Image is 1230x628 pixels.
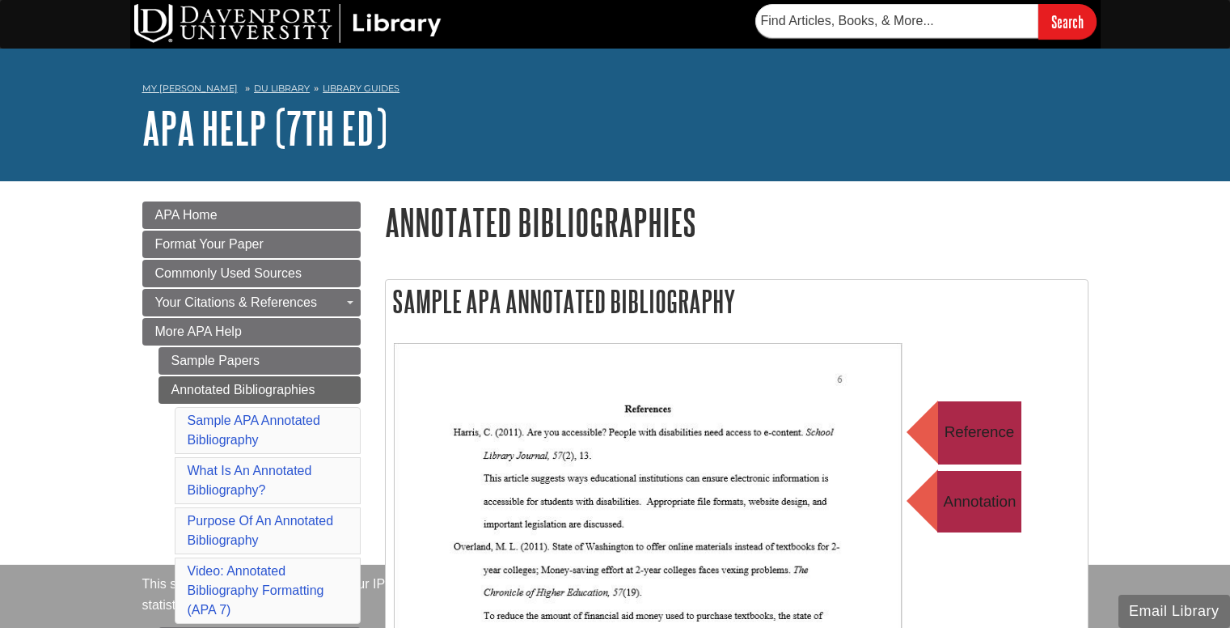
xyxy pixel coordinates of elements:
[1118,595,1230,628] button: Email Library
[155,237,264,251] span: Format Your Paper
[188,514,334,547] a: Purpose Of An Annotated Bibliography
[142,103,387,153] a: APA Help (7th Ed)
[142,260,361,287] a: Commonly Used Sources
[142,318,361,346] a: More APA Help
[155,295,317,309] span: Your Citations & References
[1038,4,1097,39] input: Search
[142,289,361,316] a: Your Citations & References
[142,231,361,258] a: Format Your Paper
[134,4,442,43] img: DU Library
[142,78,1088,104] nav: breadcrumb
[188,564,324,617] a: Video: Annotated Bibliography Formatting (APA 7)
[159,347,361,375] a: Sample Papers
[323,83,399,94] a: Library Guides
[155,325,242,338] span: More APA Help
[385,202,1088,243] h1: Annotated Bibliographies
[188,464,312,497] a: What Is An Annotated Bibliography?
[755,4,1097,39] form: Searches DU Library's articles, books, and more
[386,280,1088,323] h2: Sample APA Annotated Bibliography
[159,376,361,404] a: Annotated Bibliographies
[155,208,218,222] span: APA Home
[188,414,320,447] a: Sample APA Annotated Bibliography
[142,82,238,95] a: My [PERSON_NAME]
[755,4,1038,38] input: Find Articles, Books, & More...
[254,83,310,94] a: DU Library
[155,266,302,280] span: Commonly Used Sources
[142,202,361,229] a: APA Home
